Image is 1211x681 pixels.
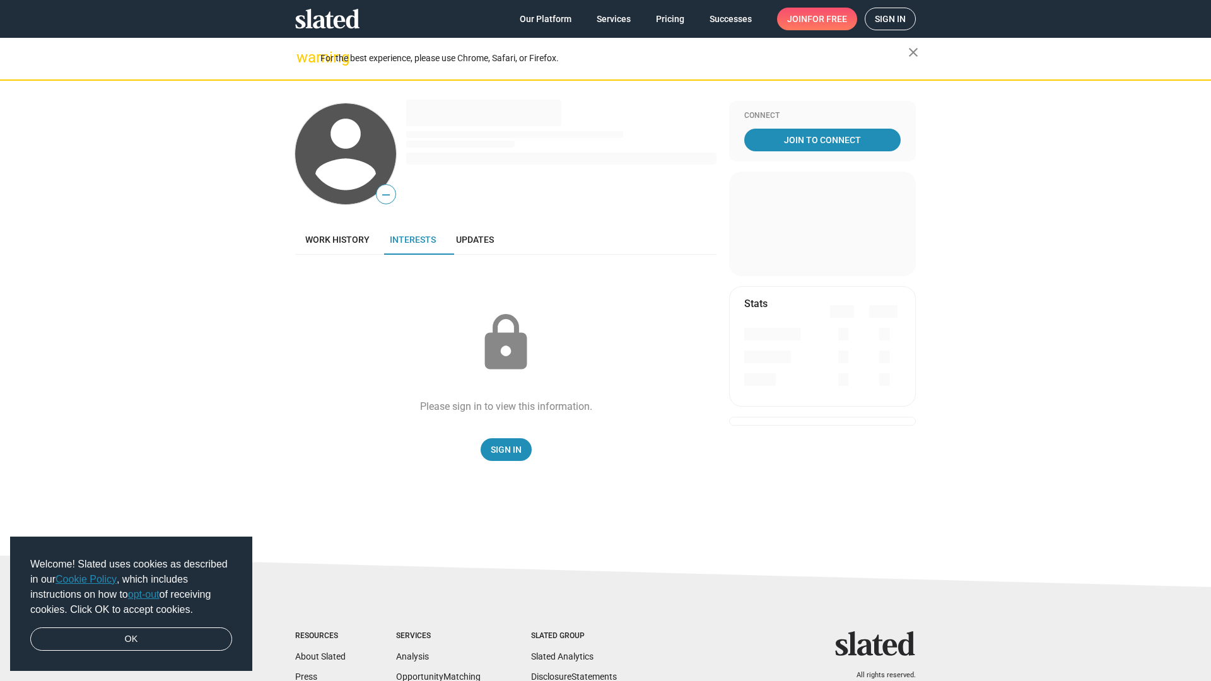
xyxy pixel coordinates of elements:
div: Slated Group [531,631,617,641]
span: — [377,187,395,203]
span: Successes [710,8,752,30]
span: Sign In [491,438,522,461]
a: Slated Analytics [531,651,594,661]
a: Services [587,8,641,30]
div: Please sign in to view this information. [420,400,592,413]
mat-icon: warning [296,50,312,65]
a: Our Platform [510,8,582,30]
div: Resources [295,631,346,641]
a: Updates [446,224,504,255]
a: opt-out [128,589,160,600]
a: Sign in [865,8,916,30]
a: dismiss cookie message [30,627,232,651]
span: Work history [305,235,370,245]
span: Our Platform [520,8,571,30]
mat-icon: close [906,45,921,60]
a: Analysis [396,651,429,661]
span: Join [787,8,847,30]
span: Services [597,8,631,30]
span: Join To Connect [747,129,898,151]
a: Interests [380,224,446,255]
span: Pricing [656,8,684,30]
span: Sign in [875,8,906,30]
mat-card-title: Stats [744,297,768,310]
div: Connect [744,111,901,121]
a: Join To Connect [744,129,901,151]
span: Interests [390,235,436,245]
div: cookieconsent [10,537,252,672]
span: Welcome! Slated uses cookies as described in our , which includes instructions on how to of recei... [30,557,232,617]
div: Services [396,631,481,641]
a: Joinfor free [777,8,857,30]
mat-icon: lock [474,311,537,375]
span: Updates [456,235,494,245]
span: for free [807,8,847,30]
div: For the best experience, please use Chrome, Safari, or Firefox. [320,50,908,67]
a: Successes [699,8,762,30]
a: Work history [295,224,380,255]
a: About Slated [295,651,346,661]
a: Cookie Policy [56,574,117,585]
a: Pricing [646,8,694,30]
a: Sign In [481,438,532,461]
